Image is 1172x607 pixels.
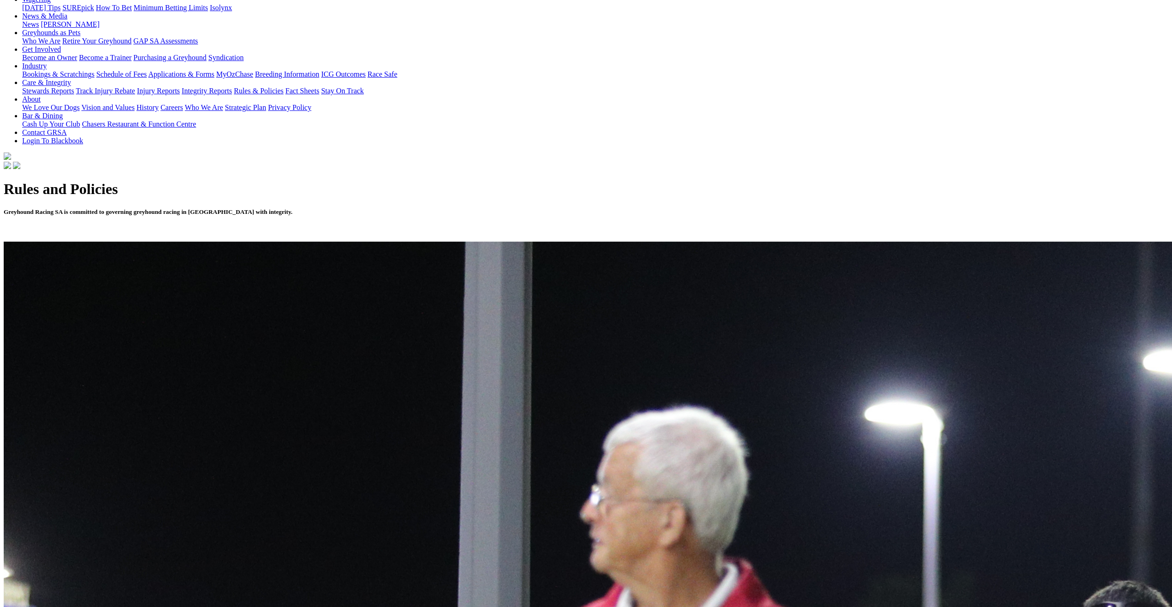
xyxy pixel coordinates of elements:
a: Purchasing a Greyhound [134,54,206,61]
a: ICG Outcomes [321,70,365,78]
a: Fact Sheets [285,87,319,95]
h1: Rules and Policies [4,181,1168,198]
a: Who We Are [22,37,61,45]
img: logo-grsa-white.png [4,152,11,160]
a: Race Safe [367,70,397,78]
a: How To Bet [96,4,132,12]
a: Strategic Plan [225,103,266,111]
a: Applications & Forms [148,70,214,78]
div: Bar & Dining [22,120,1168,128]
a: Who We Are [185,103,223,111]
a: Become an Owner [22,54,77,61]
a: Syndication [208,54,243,61]
a: Stewards Reports [22,87,74,95]
a: Become a Trainer [79,54,132,61]
a: Get Involved [22,45,61,53]
a: Track Injury Rebate [76,87,135,95]
a: [PERSON_NAME] [41,20,99,28]
a: Privacy Policy [268,103,311,111]
a: News & Media [22,12,67,20]
img: twitter.svg [13,162,20,169]
a: Integrity Reports [182,87,232,95]
a: Isolynx [210,4,232,12]
a: [DATE] Tips [22,4,61,12]
a: Contact GRSA [22,128,67,136]
a: Bookings & Scratchings [22,70,94,78]
a: Rules & Policies [234,87,284,95]
a: Cash Up Your Club [22,120,80,128]
div: Wagering [22,4,1168,12]
a: Vision and Values [81,103,134,111]
a: Bar & Dining [22,112,63,120]
a: Greyhounds as Pets [22,29,80,36]
div: Get Involved [22,54,1168,62]
a: Chasers Restaurant & Function Centre [82,120,196,128]
a: Careers [160,103,183,111]
div: Care & Integrity [22,87,1168,95]
div: Greyhounds as Pets [22,37,1168,45]
img: facebook.svg [4,162,11,169]
a: SUREpick [62,4,94,12]
div: About [22,103,1168,112]
a: Schedule of Fees [96,70,146,78]
a: Injury Reports [137,87,180,95]
a: History [136,103,158,111]
a: GAP SA Assessments [134,37,198,45]
a: Minimum Betting Limits [134,4,208,12]
a: Retire Your Greyhound [62,37,132,45]
a: News [22,20,39,28]
div: News & Media [22,20,1168,29]
a: Industry [22,62,47,70]
a: We Love Our Dogs [22,103,79,111]
a: Login To Blackbook [22,137,83,145]
a: Stay On Track [321,87,364,95]
div: Industry [22,70,1168,79]
h5: Greyhound Racing SA is committed to governing greyhound racing in [GEOGRAPHIC_DATA] with integrity. [4,208,1168,216]
a: About [22,95,41,103]
a: Care & Integrity [22,79,71,86]
a: Breeding Information [255,70,319,78]
a: MyOzChase [216,70,253,78]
